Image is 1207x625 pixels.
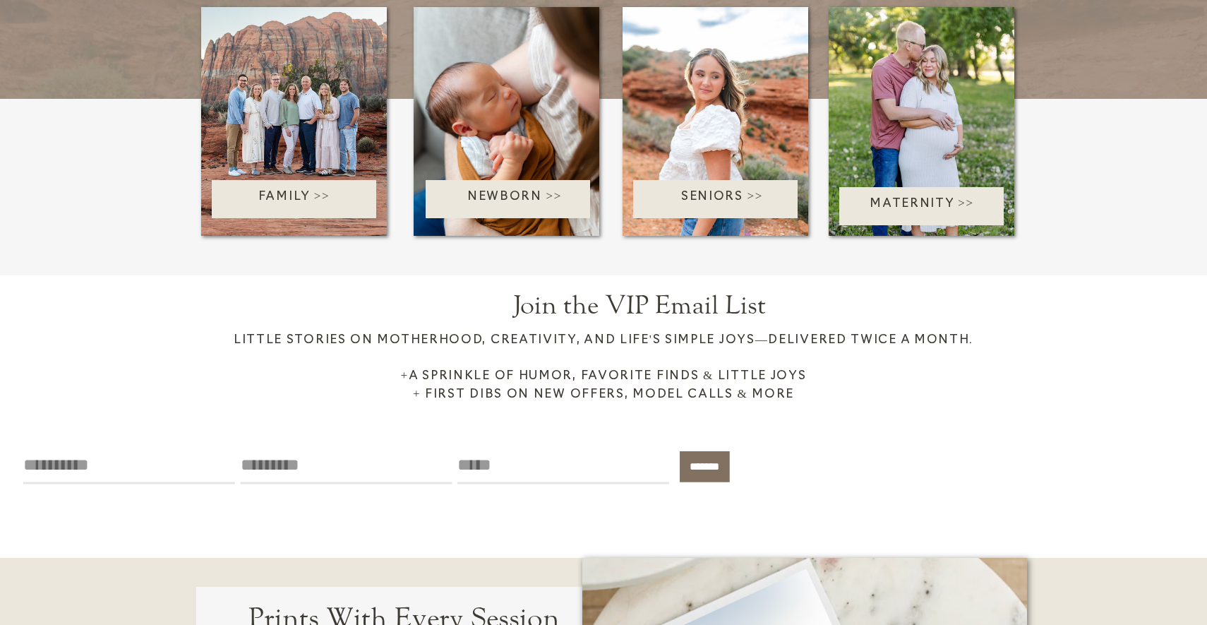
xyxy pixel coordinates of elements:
[426,188,603,210] a: Newborn >>
[329,292,949,321] h2: Join the VIP Email List
[833,195,1011,218] a: Maternity >>
[180,331,1027,439] h3: Little stories on motherhood, creativity, and life's simple joys—delivered twice a month. +A spri...
[193,188,395,210] a: Family >>
[633,188,811,210] a: Seniors >>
